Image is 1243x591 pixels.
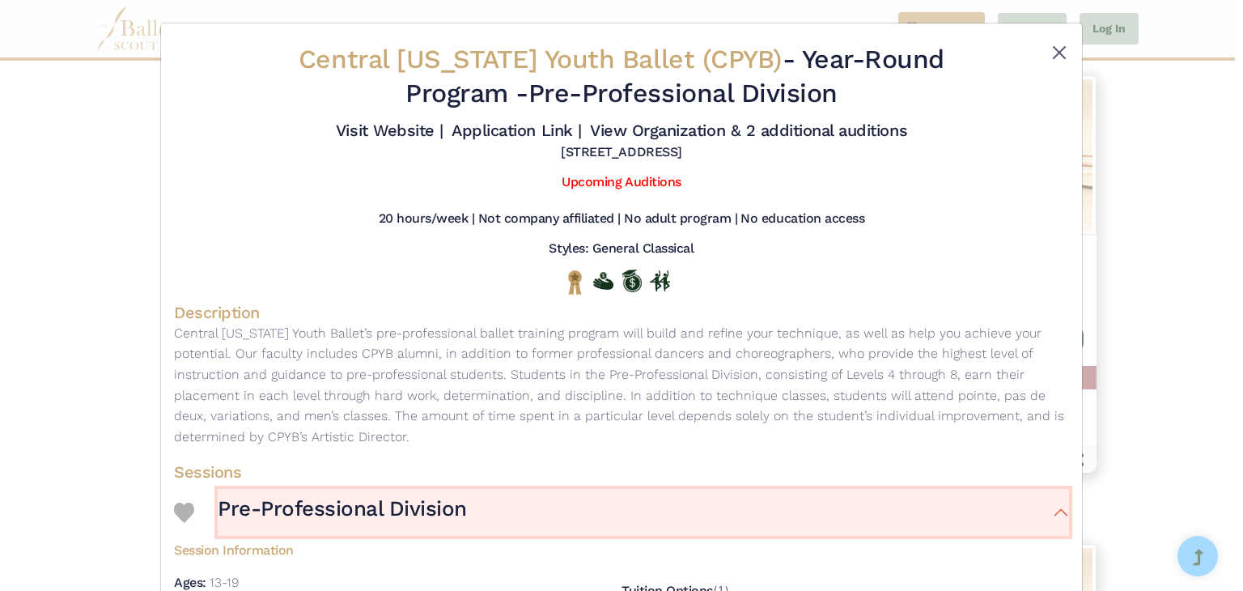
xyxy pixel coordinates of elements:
[299,44,783,74] span: Central [US_STATE] Youth Ballet (CPYB)
[624,210,737,227] h5: No adult program |
[562,174,681,189] a: Upcoming Auditions
[621,270,642,292] img: Offers Scholarship
[405,44,944,108] span: Year-Round Program -
[452,121,581,140] a: Application Link |
[565,270,585,295] img: National
[210,575,239,590] p: 13-19
[174,575,206,590] h5: Ages:
[593,272,613,290] img: Offers Financial Aid
[248,43,995,110] h2: - Pre-Professional Division
[590,121,907,140] a: View Organization & 2 additional auditions
[218,489,1069,536] button: Pre-Professional Division
[174,536,1069,559] h5: Session Information
[218,495,467,523] h3: Pre-Professional Division
[740,210,864,227] h5: No education access
[549,240,694,257] h5: Styles: General Classical
[650,270,670,291] img: In Person
[561,144,681,161] h5: [STREET_ADDRESS]
[174,323,1069,448] p: Central [US_STATE] Youth Ballet’s pre-professional ballet training program will build and refine ...
[478,210,621,227] h5: Not company affiliated |
[174,461,1069,483] h4: Sessions
[174,503,194,523] img: Heart
[1050,43,1069,62] button: Close
[379,210,475,227] h5: 20 hours/week |
[174,302,1069,323] h4: Description
[336,121,443,140] a: Visit Website |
